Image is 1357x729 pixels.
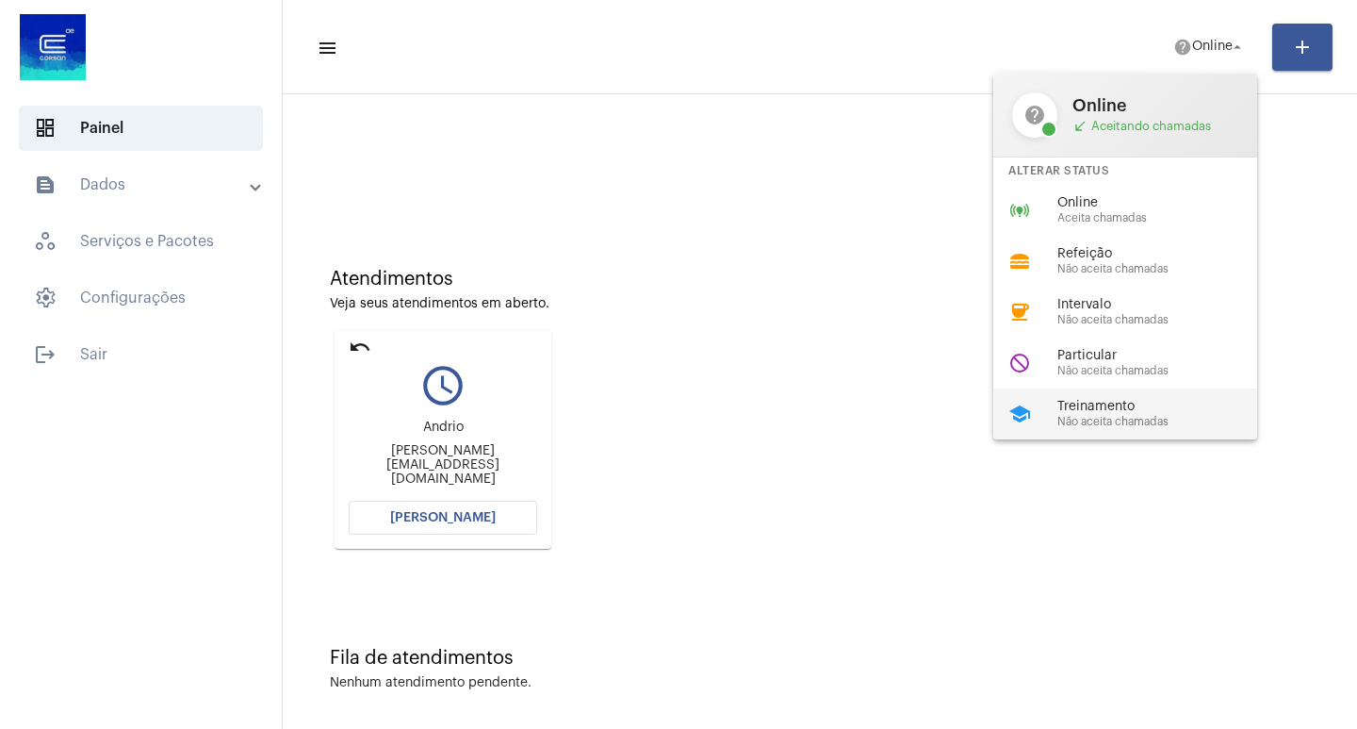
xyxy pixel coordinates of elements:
span: Treinamento [1057,400,1272,414]
span: Aceita chamadas [1057,212,1272,224]
span: Particular [1057,349,1272,363]
mat-icon: do_not_disturb [1008,352,1031,374]
span: Online [1072,96,1238,115]
span: Não aceita chamadas [1057,263,1272,275]
mat-icon: help [1012,92,1057,138]
mat-icon: coffee [1008,301,1031,323]
mat-icon: online_prediction [1008,199,1031,222]
span: Intervalo [1057,298,1272,312]
span: Online [1057,196,1272,210]
span: Não aceita chamadas [1057,365,1272,377]
mat-icon: school [1008,403,1031,425]
span: Não aceita chamadas [1057,416,1272,428]
div: Alterar Status [993,157,1257,185]
mat-icon: call_received [1072,119,1087,134]
mat-icon: lunch_dining [1008,250,1031,273]
span: Aceitando chamadas [1072,119,1238,134]
span: Não aceita chamadas [1057,314,1272,326]
span: Refeição [1057,247,1272,261]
